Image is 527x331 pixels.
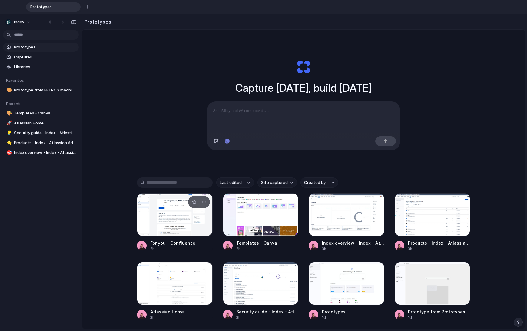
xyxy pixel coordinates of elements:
[14,130,76,136] span: Security guide - Index - Atlassian Administration
[137,193,213,252] a: For you - ConfluenceFor you - Confluence2h
[3,17,34,27] button: Index
[28,4,71,10] span: Prototypes
[300,177,338,188] button: Created by
[150,315,184,320] div: 3h
[14,150,76,156] span: Index overview - Index - Atlassian Administration
[3,128,79,137] a: 💡Security guide - Index - Atlassian Administration
[14,44,76,50] span: Prototypes
[261,180,288,186] span: Site captured
[3,43,79,52] a: Prototypes
[220,180,242,186] span: Last edited
[3,148,79,157] a: 🎯Index overview - Index - Atlassian Administration
[236,246,277,252] div: 2h
[14,64,76,70] span: Libraries
[6,78,24,83] span: Favorites
[5,130,12,136] button: 💡
[236,315,299,320] div: 3h
[6,101,20,106] span: Recent
[304,180,326,186] span: Created by
[236,309,299,315] div: Security guide - Index - Atlassian Administration
[14,140,76,146] span: Products - Index - Atlassian Administration
[395,193,470,252] a: Products - Index - Atlassian AdministrationProducts - Index - Atlassian Administration3h
[137,262,213,320] a: Atlassian HomeAtlassian Home3h
[14,54,76,60] span: Captures
[3,109,79,118] a: 🎨Templates - Canva
[6,110,11,117] div: 🎨
[6,120,11,127] div: 🚀
[408,240,470,246] div: Products - Index - Atlassian Administration
[5,140,12,146] button: ⭐
[408,309,465,315] div: Prototype from Prototypes
[150,240,195,246] div: For you - Confluence
[6,87,11,94] div: 🎨
[408,246,470,252] div: 3h
[322,240,384,246] div: Index overview - Index - Atlassian Administration
[14,110,76,116] span: Templates - Canva
[5,150,12,156] button: 🎯
[150,246,195,252] div: 2h
[3,138,79,147] a: ⭐Products - Index - Atlassian Administration
[236,240,277,246] div: Templates - Canva
[5,110,12,116] button: 🎨
[82,18,111,25] h2: Prototypes
[26,2,81,12] div: Prototypes
[3,62,79,71] a: Libraries
[223,193,299,252] a: Templates - CanvaTemplates - Canva2h
[309,193,384,252] a: Index overview - Index - Atlassian AdministrationIndex overview - Index - Atlassian Administration3h
[14,87,76,93] span: Prototype from EFTPOS machines | eCommerce | free quote | Tyro
[408,315,465,320] div: 1d
[309,262,384,320] a: PrototypesPrototypes1d
[5,87,12,93] button: 🎨
[395,262,470,320] a: Prototype from PrototypesPrototype from Prototypes1d
[322,315,346,320] div: 1d
[14,19,24,25] span: Index
[6,130,11,137] div: 💡
[5,120,12,126] button: 🚀
[3,119,79,128] a: 🚀Atlassian Home
[223,262,299,320] a: Security guide - Index - Atlassian AdministrationSecurity guide - Index - Atlassian Administration3h
[14,120,76,126] span: Atlassian Home
[322,309,346,315] div: Prototypes
[235,80,372,96] h1: Capture [DATE], build [DATE]
[3,86,79,95] a: 🎨Prototype from EFTPOS machines | eCommerce | free quote | Tyro
[322,246,384,252] div: 3h
[6,139,11,146] div: ⭐
[6,149,11,156] div: 🎯
[257,177,297,188] button: Site captured
[3,53,79,62] a: Captures
[150,309,184,315] div: Atlassian Home
[216,177,254,188] button: Last edited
